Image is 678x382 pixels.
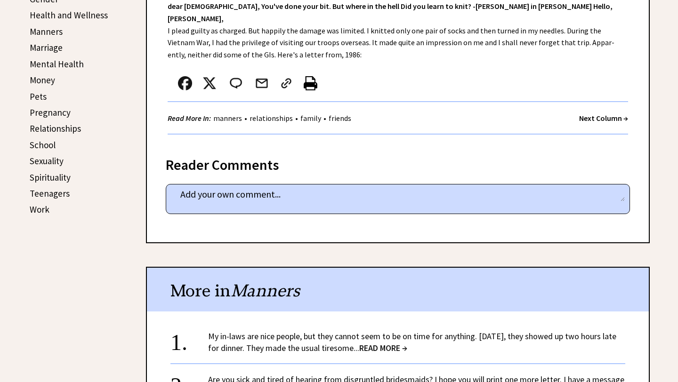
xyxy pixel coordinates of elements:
img: link_02.png [279,76,293,90]
a: Health and Wellness [30,9,108,21]
a: family [298,113,323,123]
img: message_round%202.png [228,76,244,90]
a: Manners [30,26,63,37]
img: x_small.png [202,76,217,90]
a: Money [30,74,55,86]
img: facebook.png [178,76,192,90]
img: printer%20icon.png [304,76,317,90]
a: Pregnancy [30,107,71,118]
a: relationships [247,113,295,123]
a: Teenagers [30,188,70,199]
a: Relationships [30,123,81,134]
a: Sexuality [30,155,64,167]
a: Next Column → [579,113,628,123]
div: Reader Comments [166,155,630,170]
a: My in-laws are nice people, but they cannot seem to be on time for anything. [DATE], they showed ... [208,331,616,353]
a: Pets [30,91,47,102]
span: Manners [231,280,300,301]
a: friends [326,113,354,123]
a: manners [211,113,244,123]
div: • • • [168,112,354,124]
strong: dear [DEMOGRAPHIC_DATA], You've done your bit. But where in the hell Did you learn to knit? -[PER... [168,1,613,23]
a: Spirituality [30,172,71,183]
a: Mental Health [30,58,84,70]
a: Marriage [30,42,63,53]
div: 1. [170,330,208,348]
div: More in [147,268,649,311]
strong: Read More In: [168,113,211,123]
img: mail.png [255,76,269,90]
span: READ MORE → [359,342,407,353]
a: School [30,139,56,151]
a: Work [30,204,49,215]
